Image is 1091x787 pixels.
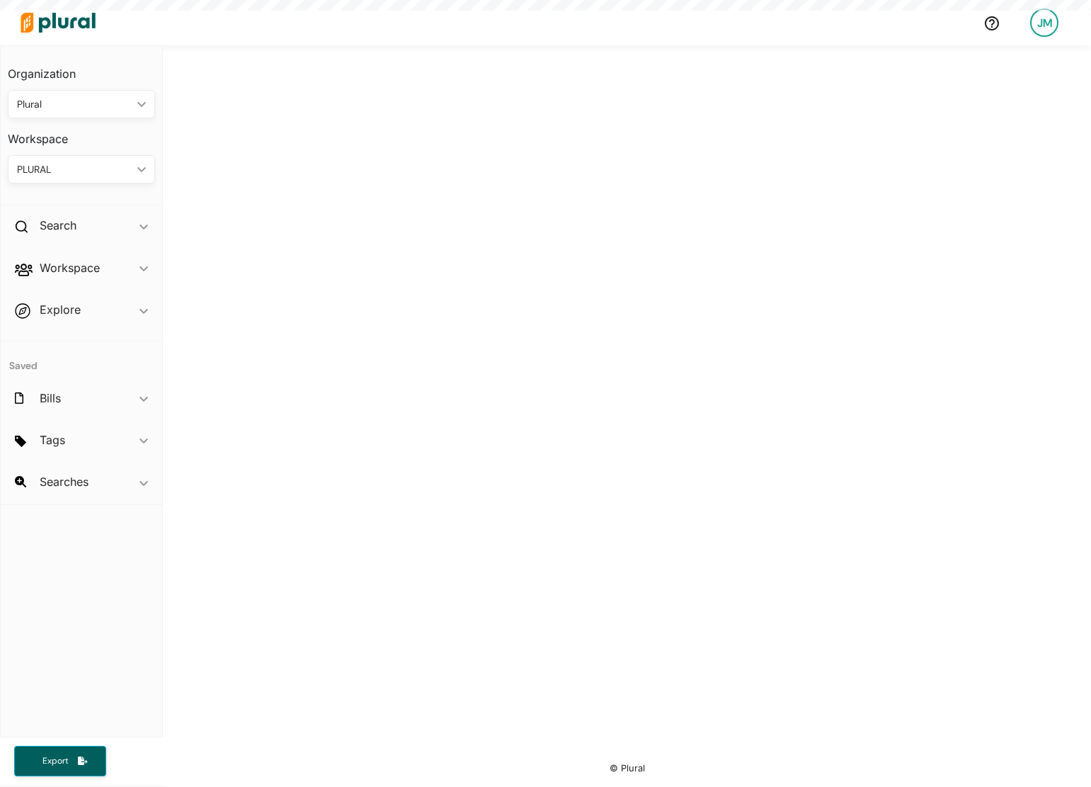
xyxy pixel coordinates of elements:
h2: Explore [40,302,81,317]
h2: Tags [40,432,65,448]
h4: Saved [1,341,162,376]
a: JM [1019,3,1070,43]
div: JM [1030,9,1058,37]
h2: Workspace [40,260,100,276]
span: Export [33,755,78,767]
h3: Workspace [8,118,155,149]
h2: Bills [40,390,61,406]
button: Export [14,746,106,776]
h2: Searches [40,474,88,489]
h3: Organization [8,53,155,84]
small: © Plural [610,763,645,774]
h2: Search [40,217,76,233]
div: PLURAL [17,162,132,177]
div: Plural [17,97,132,112]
